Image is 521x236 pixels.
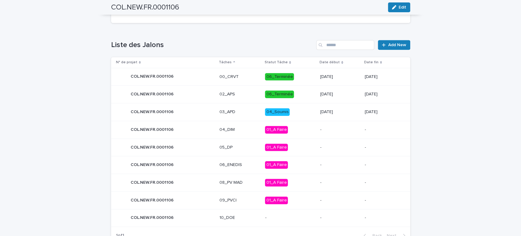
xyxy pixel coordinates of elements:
[364,59,378,66] p: Date fin
[265,179,288,186] div: 01_A Faire
[111,174,410,192] tr: COL.NEW.FR.0001106COL.NEW.FR.0001106 08_PV MAD01_A Faire--
[365,109,400,115] p: [DATE]
[131,108,175,115] p: COL.NEW.FR.0001106
[320,180,360,185] p: -
[320,145,360,150] p: -
[320,74,360,79] p: [DATE]
[320,92,360,97] p: [DATE]
[365,215,400,220] p: -
[365,74,400,79] p: [DATE]
[365,180,400,185] p: -
[131,126,175,132] p: COL.NEW.FR.0001106
[365,127,400,132] p: -
[131,90,175,97] p: COL.NEW.FR.0001106
[265,161,288,169] div: 01_A Faire
[264,59,288,66] p: Statut Tâche
[131,197,175,203] p: COL.NEW.FR.0001106
[265,126,288,134] div: 01_A Faire
[219,92,260,97] p: 02_APS
[320,59,340,66] p: Date début
[316,40,374,50] input: Search
[111,209,410,227] tr: COL.NEW.FR.0001106COL.NEW.FR.0001106 10_DOE---
[365,145,400,150] p: -
[111,103,410,121] tr: COL.NEW.FR.0001106COL.NEW.FR.0001106 03_APD04_Soumis[DATE][DATE]
[111,121,410,138] tr: COL.NEW.FR.0001106COL.NEW.FR.0001106 04_DIM01_A Faire--
[219,127,260,132] p: 04_DIM
[365,162,400,168] p: -
[320,127,360,132] p: -
[131,144,175,150] p: COL.NEW.FR.0001106
[388,43,406,47] span: Add New
[265,73,294,81] div: 06_Terminée
[378,40,410,50] a: Add New
[111,41,314,50] h1: Liste des Jalons
[320,162,360,168] p: -
[219,180,260,185] p: 08_PV MAD
[265,197,288,204] div: 01_A Faire
[111,3,179,12] h2: COL.NEW.FR.0001106
[131,214,175,220] p: COL.NEW.FR.0001106
[219,145,260,150] p: 05_DP
[131,73,175,79] p: COL.NEW.FR.0001106
[265,215,315,220] p: -
[320,198,360,203] p: -
[219,162,260,168] p: 06_ENEDIS
[388,2,410,12] button: Edit
[365,198,400,203] p: -
[111,68,410,86] tr: COL.NEW.FR.0001106COL.NEW.FR.0001106 00_CRVT06_Terminée[DATE][DATE]
[219,74,260,79] p: 00_CRVT
[265,144,288,151] div: 01_A Faire
[320,109,360,115] p: [DATE]
[399,5,406,9] span: Edit
[365,92,400,97] p: [DATE]
[320,215,360,220] p: -
[219,59,232,66] p: Tâches
[131,179,175,185] p: COL.NEW.FR.0001106
[111,192,410,209] tr: COL.NEW.FR.0001106COL.NEW.FR.0001106 09_PVCI01_A Faire--
[111,138,410,156] tr: COL.NEW.FR.0001106COL.NEW.FR.0001106 05_DP01_A Faire--
[219,109,260,115] p: 03_APD
[116,59,137,66] p: N° de projet
[131,161,175,168] p: COL.NEW.FR.0001106
[111,86,410,103] tr: COL.NEW.FR.0001106COL.NEW.FR.0001106 02_APS06_Terminée[DATE][DATE]
[265,108,290,116] div: 04_Soumis
[111,156,410,174] tr: COL.NEW.FR.0001106COL.NEW.FR.0001106 06_ENEDIS01_A Faire--
[265,90,294,98] div: 06_Terminée
[219,215,260,220] p: 10_DOE
[219,198,260,203] p: 09_PVCI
